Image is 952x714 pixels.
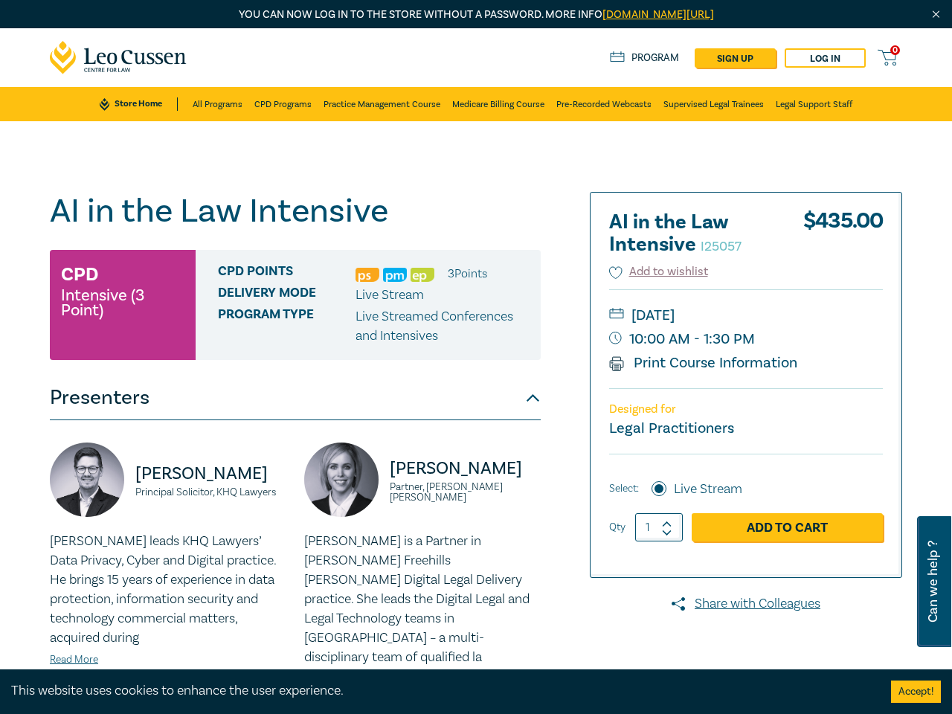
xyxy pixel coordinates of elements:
[11,681,869,701] div: This website uses cookies to enhance the user experience.
[100,97,178,111] a: Store Home
[556,87,652,121] a: Pre-Recorded Webcasts
[218,307,356,346] span: Program type
[383,268,407,282] img: Practice Management & Business Skills
[930,8,942,21] img: Close
[891,681,941,703] button: Accept cookies
[452,87,544,121] a: Medicare Billing Course
[135,462,286,486] p: [PERSON_NAME]
[609,419,734,438] small: Legal Practitioners
[193,87,242,121] a: All Programs
[776,87,852,121] a: Legal Support Staff
[926,525,940,638] span: Can we help ?
[695,48,776,68] a: sign up
[390,457,541,480] p: [PERSON_NAME]
[701,238,742,255] small: I25057
[785,48,866,68] a: Log in
[50,653,98,666] a: Read More
[50,443,124,517] img: https://s3.ap-southeast-2.amazonaws.com/leo-cussen-store-production-content/Contacts/Alex%20Ditte...
[674,480,742,499] label: Live Stream
[609,519,625,535] label: Qty
[135,487,286,498] small: Principal Solicitor, KHQ Lawyers
[890,45,900,55] span: 0
[61,288,184,318] small: Intensive (3 Point)
[609,480,639,497] span: Select:
[324,87,440,121] a: Practice Management Course
[356,286,424,303] span: Live Stream
[609,402,883,416] p: Designed for
[803,211,883,263] div: $ 435.00
[50,192,541,231] h1: AI in the Law Intensive
[609,353,797,373] a: Print Course Information
[609,263,708,280] button: Add to wishlist
[411,268,434,282] img: Ethics & Professional Responsibility
[304,443,379,517] img: https://s3.ap-southeast-2.amazonaws.com/leo-cussen-store-production-content/Contacts/Emily%20Cogh...
[254,87,312,121] a: CPD Programs
[390,482,541,503] small: Partner, [PERSON_NAME] [PERSON_NAME]
[50,532,286,648] p: [PERSON_NAME] leads KHQ Lawyers’ Data Privacy, Cyber and Digital practice. He brings 15 years of ...
[448,264,487,283] li: 3 Point s
[692,513,883,541] a: Add to Cart
[610,51,679,65] a: Program
[609,211,773,256] h2: AI in the Law Intensive
[590,594,902,614] a: Share with Colleagues
[663,87,764,121] a: Supervised Legal Trainees
[602,7,714,22] a: [DOMAIN_NAME][URL]
[356,307,530,346] p: Live Streamed Conferences and Intensives
[635,513,683,541] input: 1
[304,532,541,667] p: [PERSON_NAME] is a Partner in [PERSON_NAME] Freehills [PERSON_NAME] Digital Legal Delivery practi...
[61,261,98,288] h3: CPD
[50,376,541,420] button: Presenters
[609,327,883,351] small: 10:00 AM - 1:30 PM
[50,7,902,23] p: You can now log in to the store without a password. More info
[218,264,356,283] span: CPD Points
[356,268,379,282] img: Professional Skills
[609,303,883,327] small: [DATE]
[218,286,356,305] span: Delivery Mode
